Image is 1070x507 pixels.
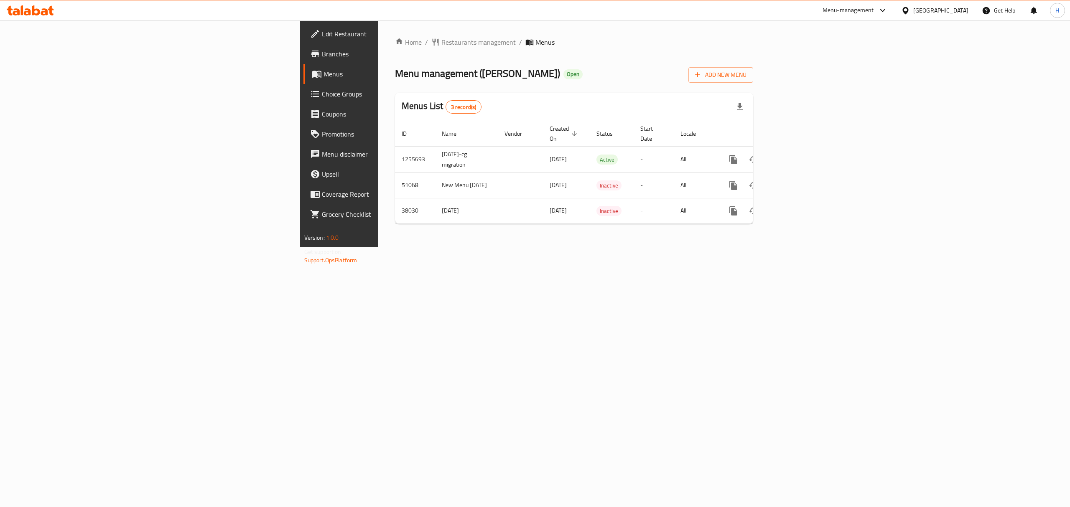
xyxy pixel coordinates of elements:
[402,100,481,114] h2: Menus List
[717,121,810,147] th: Actions
[304,246,343,257] span: Get support on:
[304,255,357,266] a: Support.OpsPlatform
[322,189,472,199] span: Coverage Report
[303,24,479,44] a: Edit Restaurant
[634,172,674,198] td: -
[322,29,472,39] span: Edit Restaurant
[303,44,479,64] a: Branches
[322,169,472,179] span: Upsell
[519,37,522,47] li: /
[596,181,622,190] span: Inactive
[596,206,622,216] span: Inactive
[550,205,567,216] span: [DATE]
[322,129,472,139] span: Promotions
[504,129,533,139] span: Vendor
[688,67,753,83] button: Add New Menu
[724,175,744,195] button: more
[446,100,482,114] div: Total records count
[680,129,707,139] span: Locale
[395,37,753,47] nav: breadcrumb
[596,129,624,139] span: Status
[550,180,567,190] span: [DATE]
[823,5,874,15] div: Menu-management
[303,144,479,164] a: Menu disclaimer
[322,149,472,159] span: Menu disclaimer
[395,121,810,224] table: enhanced table
[303,84,479,104] a: Choice Groups
[674,172,717,198] td: All
[322,109,472,119] span: Coupons
[303,184,479,204] a: Coverage Report
[550,154,567,165] span: [DATE]
[913,6,968,15] div: [GEOGRAPHIC_DATA]
[563,71,583,78] span: Open
[695,70,746,80] span: Add New Menu
[744,201,764,221] button: Change Status
[724,201,744,221] button: more
[303,204,479,224] a: Grocery Checklist
[304,232,325,243] span: Version:
[674,198,717,223] td: All
[303,164,479,184] a: Upsell
[303,104,479,124] a: Coupons
[322,209,472,219] span: Grocery Checklist
[322,49,472,59] span: Branches
[640,124,664,144] span: Start Date
[324,69,472,79] span: Menus
[596,155,618,165] span: Active
[303,64,479,84] a: Menus
[535,37,555,47] span: Menus
[634,198,674,223] td: -
[744,175,764,195] button: Change Status
[402,129,418,139] span: ID
[442,129,467,139] span: Name
[634,146,674,172] td: -
[744,150,764,170] button: Change Status
[730,97,750,117] div: Export file
[326,232,339,243] span: 1.0.0
[563,69,583,79] div: Open
[724,150,744,170] button: more
[303,124,479,144] a: Promotions
[1055,6,1059,15] span: H
[674,146,717,172] td: All
[446,103,481,111] span: 3 record(s)
[550,124,580,144] span: Created On
[322,89,472,99] span: Choice Groups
